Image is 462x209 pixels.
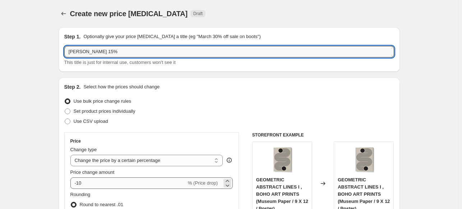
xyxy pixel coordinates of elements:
span: Round to nearest .01 [80,202,123,207]
img: gallerywrap-resized_212f066c-7c3d-4415-9b16-553eb73bee29_80x.jpg [350,145,378,174]
span: Rounding [70,192,91,197]
h2: Step 1. [64,33,81,40]
h2: Step 2. [64,83,81,90]
span: Use CSV upload [74,119,108,124]
span: Change type [70,147,97,152]
h6: STOREFRONT EXAMPLE [252,132,394,138]
span: Create new price [MEDICAL_DATA] [70,10,188,18]
p: Select how the prices should change [83,83,160,90]
span: Draft [193,11,203,17]
p: Optionally give your price [MEDICAL_DATA] a title (eg "March 30% off sale on boots") [83,33,260,40]
button: Price change jobs [59,9,69,19]
img: gallerywrap-resized_212f066c-7c3d-4415-9b16-553eb73bee29_80x.jpg [268,145,296,174]
input: -15 [70,177,186,189]
h3: Price [70,138,81,144]
span: Set product prices individually [74,108,135,114]
input: 30% off holiday sale [64,46,394,57]
span: This title is just for internal use, customers won't see it [64,60,176,65]
span: Price change amount [70,169,115,175]
div: help [226,157,233,164]
span: % (Price drop) [188,180,218,186]
span: Use bulk price change rules [74,98,131,104]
